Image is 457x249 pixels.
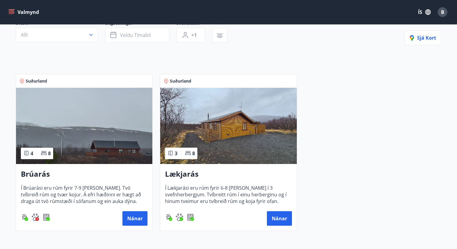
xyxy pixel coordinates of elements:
button: Sjá kort [405,31,441,45]
img: pxcaIm5dSOV3FS4whs1soiYWTwFQvksT25a9J10C.svg [176,214,183,221]
div: Uppþvottavél [43,214,50,221]
span: 8 [48,150,51,157]
img: 7hj2GulIrg6h11dFIpsIzg8Ak2vZaScVwTihwv8g.svg [43,214,50,221]
button: Nánar [267,211,292,226]
span: B [441,9,444,15]
img: ZXjrS3QKesehq6nQAPjaRuRTI364z8ohTALB4wBr.svg [21,214,28,221]
span: Veldu tímabil [120,32,151,38]
span: 4 [31,150,33,157]
div: Gasgrill [165,214,172,221]
div: Gasgrill [21,214,28,221]
div: Gæludýr [176,214,183,221]
button: Allt [16,28,98,42]
img: 7hj2GulIrg6h11dFIpsIzg8Ak2vZaScVwTihwv8g.svg [187,214,194,221]
span: Allt [21,31,28,38]
img: pxcaIm5dSOV3FS4whs1soiYWTwFQvksT25a9J10C.svg [32,214,39,221]
button: Nánar [122,211,147,226]
span: Í Lækjarási eru rúm fyrir 6-8 [PERSON_NAME] í 3 svefnherbergjum. Tvíbreitt rúm í einu herberginu ... [165,185,292,205]
div: Gæludýr [32,214,39,221]
span: Suðurland [26,78,47,84]
span: Suðurland [170,78,191,84]
span: 8 [192,150,195,157]
img: Paella dish [16,88,152,164]
span: Sjá kort [410,34,436,41]
button: menu [7,7,41,18]
button: ÍS [415,7,434,18]
div: Uppþvottavél [187,214,194,221]
h3: Lækjarás [165,169,292,180]
button: Veldu tímabil [105,28,169,43]
button: +1 [177,28,205,43]
h3: Brúarás [21,169,147,180]
img: Paella dish [160,88,297,164]
span: 3 [175,150,177,157]
img: ZXjrS3QKesehq6nQAPjaRuRTI364z8ohTALB4wBr.svg [165,214,172,221]
button: B [435,5,450,19]
span: +1 [191,32,197,38]
span: Í Brúarási eru rúm fyrir 7-9 [PERSON_NAME]. Tvö tvíbreið rúm og tvær kojur. Á efri hæðinni er hæg... [21,185,147,205]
